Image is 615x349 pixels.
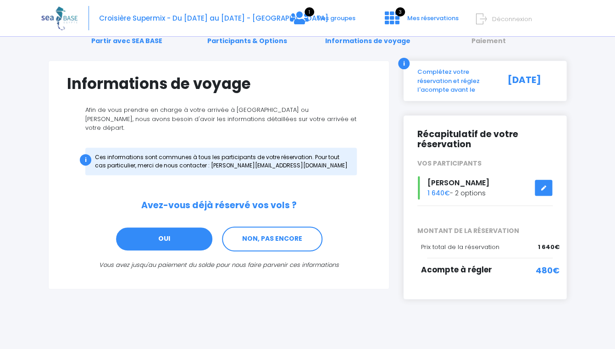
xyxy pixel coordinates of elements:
span: MONTANT DE LA RÉSERVATION [410,226,560,236]
span: Croisière Supermix - Du [DATE] au [DATE] - [GEOGRAPHIC_DATA] [99,13,328,23]
span: Prix total de la réservation [421,243,499,251]
span: 1 640€ [427,188,450,198]
div: Ces informations sont communes à tous les participants de votre réservation. Pour tout cas partic... [85,148,357,175]
div: Complétez votre réservation et réglez l'acompte avant le [410,67,498,94]
span: Mes groupes [316,14,355,22]
a: OUI [115,227,213,251]
a: 1 Mes groupes [283,17,363,26]
div: - 2 options [410,176,560,199]
span: 3 [395,7,405,17]
a: NON, PAS ENCORE [222,227,322,251]
i: Vous avez jusqu'au paiement du solde pour nous faire parvenir ces informations [99,260,339,269]
div: i [398,58,410,69]
h2: Récapitulatif de votre réservation [417,129,553,150]
span: [PERSON_NAME] [427,177,489,188]
h2: Avez-vous déjà réservé vos vols ? [67,200,371,211]
span: Déconnexion [492,15,532,23]
span: 480€ [536,264,560,277]
span: Mes réservations [407,14,459,22]
div: [DATE] [498,67,560,94]
div: VOS PARTICIPANTS [410,159,560,168]
a: 3 Mes réservations [377,17,464,26]
span: 1 640€ [538,243,560,252]
div: i [80,154,91,166]
h1: Informations de voyage [67,75,371,93]
span: Acompte à régler [421,264,492,275]
p: Afin de vous prendre en charge à votre arrivée à [GEOGRAPHIC_DATA] ou [PERSON_NAME], nous avons b... [67,105,371,133]
span: 1 [305,7,314,17]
